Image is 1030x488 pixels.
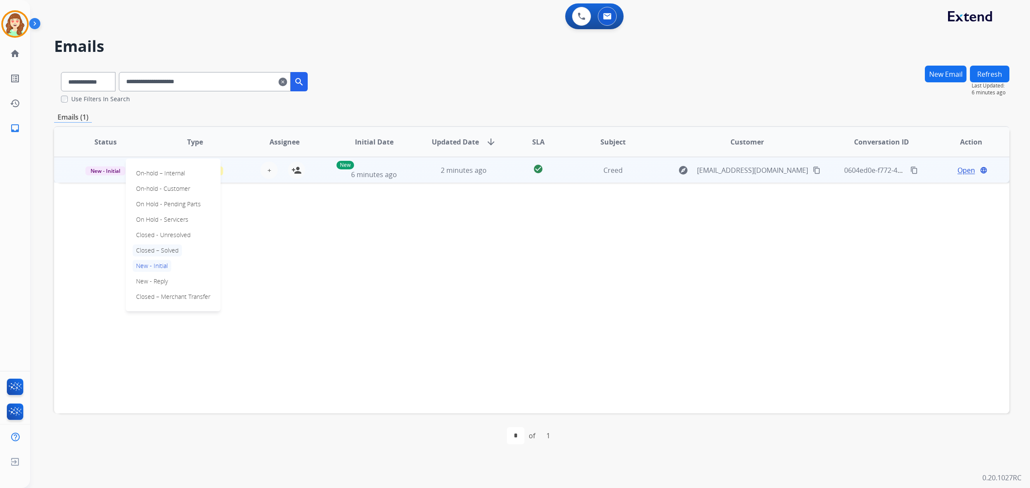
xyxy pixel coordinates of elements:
[85,166,125,175] span: New - Initial
[972,82,1009,89] span: Last Updated:
[925,66,966,82] button: New Email
[678,165,688,175] mat-icon: explore
[133,214,192,226] p: On Hold - Servicers
[71,95,130,103] label: Use Filters In Search
[3,12,27,36] img: avatar
[486,137,496,147] mat-icon: arrow_downward
[133,229,194,241] p: Closed - Unresolved
[441,166,487,175] span: 2 minutes ago
[697,165,808,175] span: [EMAIL_ADDRESS][DOMAIN_NAME]
[133,244,182,256] p: Closed – Solved
[54,38,1009,55] h2: Emails
[279,77,287,87] mat-icon: clear
[351,170,397,179] span: 6 minutes ago
[539,427,557,444] div: 1
[336,161,354,169] p: New
[910,166,918,174] mat-icon: content_copy
[54,112,92,123] p: Emails (1)
[133,291,214,303] p: Closed – Merchant Transfer
[844,166,972,175] span: 0604ed0e-f772-4e05-88dc-c65b72fb3f4e
[982,473,1021,483] p: 0.20.1027RC
[355,137,394,147] span: Initial Date
[970,66,1009,82] button: Refresh
[533,164,543,174] mat-icon: check_circle
[187,137,203,147] span: Type
[600,137,626,147] span: Subject
[980,166,988,174] mat-icon: language
[270,137,300,147] span: Assignee
[529,431,535,441] div: of
[10,123,20,133] mat-icon: inbox
[432,137,479,147] span: Updated Date
[94,137,117,147] span: Status
[730,137,764,147] span: Customer
[972,89,1009,96] span: 6 minutes ago
[133,275,171,287] p: New - Reply
[532,137,545,147] span: SLA
[267,165,271,175] span: +
[10,73,20,84] mat-icon: list_alt
[920,127,1009,157] th: Action
[133,198,204,210] p: On Hold - Pending Parts
[854,137,909,147] span: Conversation ID
[261,162,278,179] button: +
[10,98,20,108] mat-icon: history
[294,77,304,87] mat-icon: search
[813,166,821,174] mat-icon: content_copy
[133,167,188,179] p: On-hold – Internal
[291,165,302,175] mat-icon: person_add
[603,166,623,175] span: Creed
[957,165,975,175] span: Open
[10,48,20,59] mat-icon: home
[133,260,171,272] p: New - Initial
[133,183,194,195] p: On-hold - Customer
